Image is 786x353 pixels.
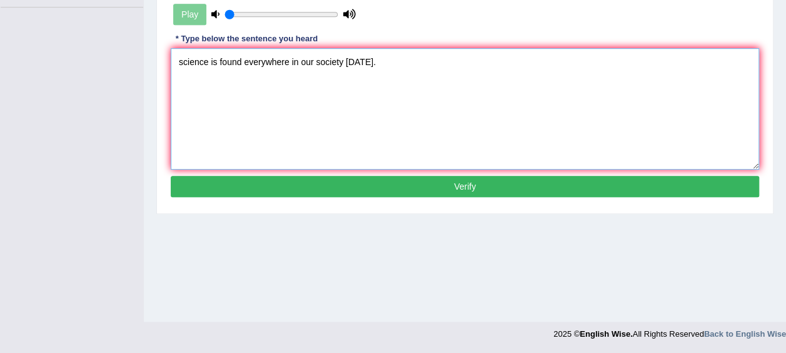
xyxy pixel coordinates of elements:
[580,329,632,339] strong: English Wise.
[704,329,786,339] a: Back to English Wise
[171,176,759,197] button: Verify
[171,33,323,45] div: * Type below the sentence you heard
[553,322,786,340] div: 2025 © All Rights Reserved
